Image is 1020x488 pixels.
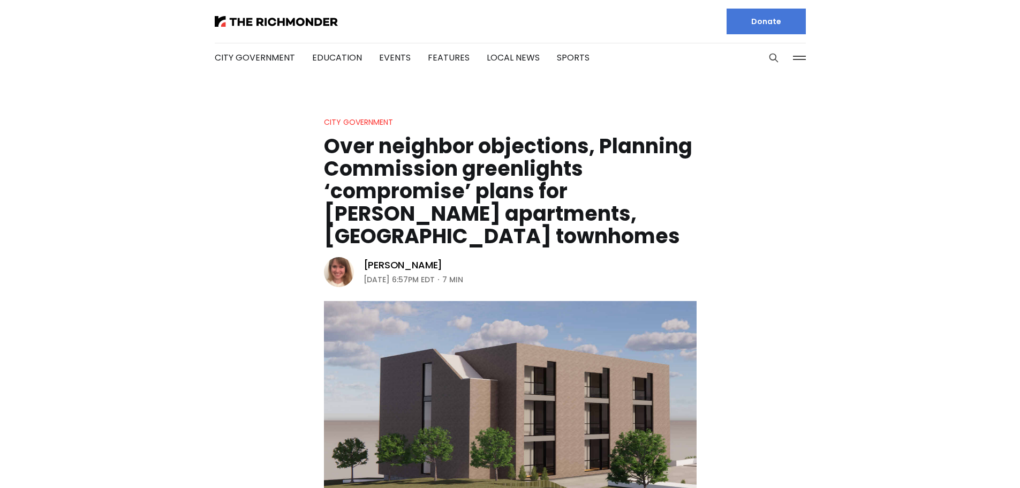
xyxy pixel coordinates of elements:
span: 7 min [442,273,463,286]
a: Local News [487,51,540,64]
a: City Government [215,51,295,64]
a: Sports [557,51,590,64]
a: Events [379,51,411,64]
a: Donate [727,9,806,34]
a: Education [312,51,362,64]
img: Sarah Vogelsong [324,257,354,287]
img: The Richmonder [215,16,338,27]
a: City Government [324,117,393,127]
h1: Over neighbor objections, Planning Commission greenlights ‘compromise’ plans for [PERSON_NAME] ap... [324,135,697,247]
a: [PERSON_NAME] [364,259,443,272]
time: [DATE] 6:57PM EDT [364,273,435,286]
a: Features [428,51,470,64]
button: Search this site [766,50,782,66]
